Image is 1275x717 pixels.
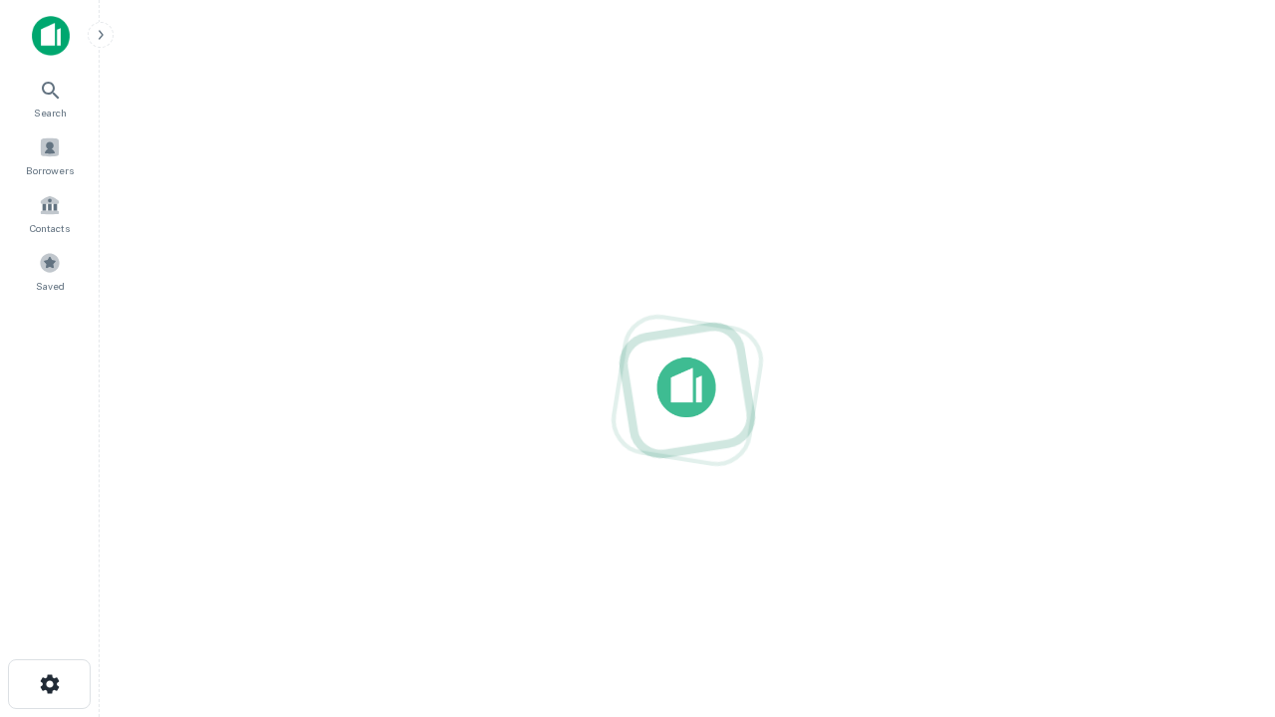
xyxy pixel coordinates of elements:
a: Search [6,71,94,124]
a: Borrowers [6,128,94,182]
img: capitalize-icon.png [32,16,70,56]
span: Borrowers [26,162,74,178]
a: Saved [6,244,94,298]
a: Contacts [6,186,94,240]
span: Contacts [30,220,70,236]
iframe: Chat Widget [1175,558,1275,653]
span: Saved [36,278,65,294]
span: Search [34,105,67,120]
